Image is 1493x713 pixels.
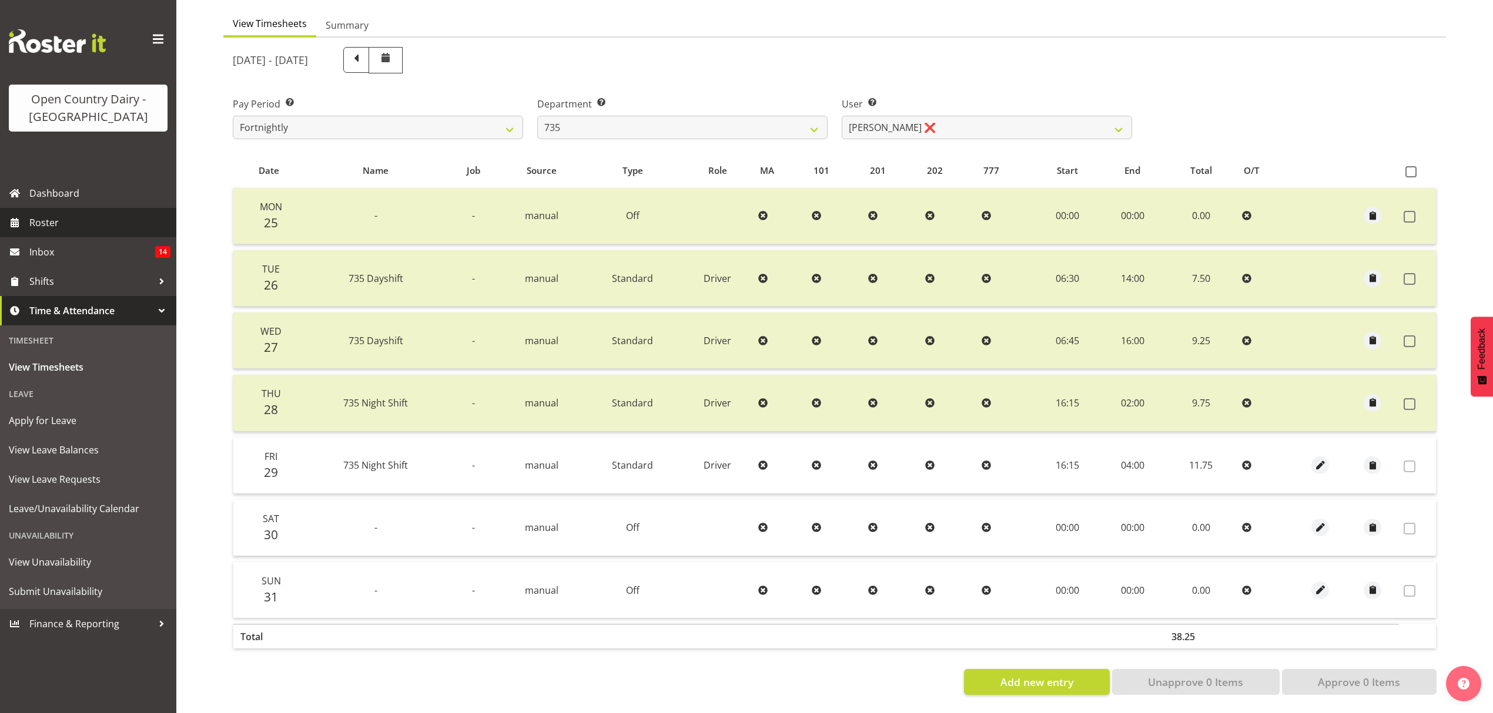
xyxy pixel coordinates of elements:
[1282,669,1437,695] button: Approve 0 Items
[870,164,913,177] div: 201
[1034,250,1101,307] td: 06:30
[233,16,307,31] span: View Timesheets
[233,53,308,66] h5: [DATE] - [DATE]
[472,396,475,409] span: -
[1034,375,1101,431] td: 16:15
[525,272,558,285] span: manual
[29,214,170,231] span: Roster
[1458,678,1469,690] img: help-xxl-2.png
[525,459,558,472] span: manual
[1034,312,1101,369] td: 06:45
[9,441,168,459] span: View Leave Balances
[584,250,682,307] td: Standard
[472,521,475,534] span: -
[260,325,282,338] span: Wed
[507,164,577,177] div: Source
[374,521,377,534] span: -
[233,97,523,111] label: Pay Period
[374,584,377,597] span: -
[260,200,282,213] span: Mon
[264,277,278,293] span: 26
[264,214,278,231] span: 25
[349,334,403,347] span: 735 Dayshift
[264,339,278,355] span: 27
[584,188,682,244] td: Off
[9,583,168,600] span: Submit Unavailability
[155,246,170,258] span: 14
[3,406,173,435] a: Apply for Leave
[3,547,173,577] a: View Unavailability
[3,494,173,523] a: Leave/Unavailability Calendar
[1164,188,1237,244] td: 0.00
[814,164,857,177] div: 101
[688,164,746,177] div: Role
[1148,674,1243,690] span: Unapprove 0 Items
[1000,674,1073,690] span: Add new entry
[1164,312,1237,369] td: 9.25
[29,184,170,202] span: Dashboard
[927,164,970,177] div: 202
[374,209,377,222] span: -
[1318,674,1400,690] span: Approve 0 Items
[9,553,168,571] span: View Unavailability
[343,459,408,472] span: 735 Night Shift
[9,500,168,517] span: Leave/Unavailability Calendar
[343,396,408,409] span: 735 Night Shift
[704,459,731,472] span: Driver
[472,584,475,597] span: -
[964,669,1109,695] button: Add new entry
[3,523,173,547] div: Unavailability
[3,328,173,352] div: Timesheet
[29,302,153,319] span: Time & Attendance
[9,358,168,376] span: View Timesheets
[1100,375,1164,431] td: 02:00
[584,375,682,431] td: Standard
[262,574,281,587] span: Sun
[1034,188,1101,244] td: 00:00
[472,272,475,285] span: -
[525,584,558,597] span: manual
[1107,164,1158,177] div: End
[1164,500,1237,556] td: 0.00
[3,352,173,382] a: View Timesheets
[537,97,828,111] label: Department
[240,164,297,177] div: Date
[1100,562,1164,618] td: 00:00
[584,312,682,369] td: Standard
[9,470,168,488] span: View Leave Requests
[264,464,278,480] span: 29
[704,396,731,409] span: Driver
[472,209,475,222] span: -
[525,521,558,534] span: manual
[1164,562,1237,618] td: 0.00
[472,459,475,472] span: -
[1477,328,1487,369] span: Feedback
[1034,438,1101,494] td: 16:15
[262,263,280,275] span: Tue
[584,500,682,556] td: Off
[760,164,800,177] div: MA
[265,450,277,463] span: Fri
[1034,500,1101,556] td: 00:00
[1034,562,1101,618] td: 00:00
[525,334,558,347] span: manual
[1171,164,1230,177] div: Total
[1164,375,1237,431] td: 9.75
[1100,500,1164,556] td: 00:00
[1100,312,1164,369] td: 16:00
[842,97,1132,111] label: User
[1100,438,1164,494] td: 04:00
[591,164,675,177] div: Type
[1164,438,1237,494] td: 11.75
[9,412,168,429] span: Apply for Leave
[29,273,153,290] span: Shifts
[264,401,278,418] span: 28
[264,588,278,605] span: 31
[525,209,558,222] span: manual
[29,615,153,633] span: Finance & Reporting
[704,334,731,347] span: Driver
[3,382,173,406] div: Leave
[525,396,558,409] span: manual
[326,18,369,32] span: Summary
[263,512,279,525] span: Sat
